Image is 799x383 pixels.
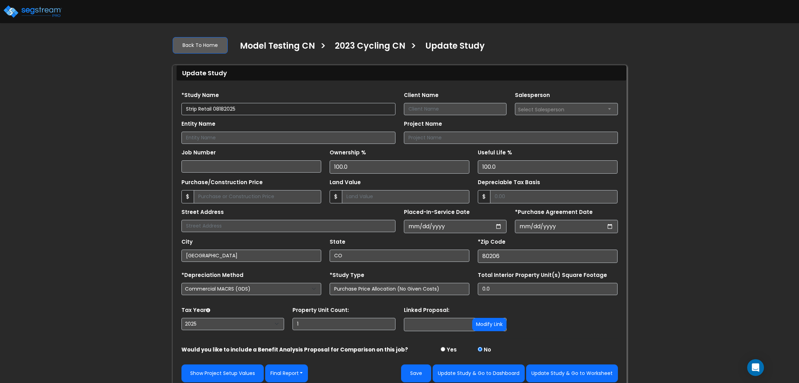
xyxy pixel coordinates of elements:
[177,65,626,81] div: Update Study
[181,91,219,99] label: *Study Name
[472,318,507,331] button: Modify Link
[181,120,215,128] label: Entity Name
[181,220,395,232] input: Street Address
[447,346,457,354] label: Yes
[330,190,342,203] span: $
[335,41,405,53] h4: 2023 Cycling CN
[3,5,62,19] img: logo_pro_r.png
[515,91,550,99] label: Salesperson
[330,149,366,157] label: Ownership %
[478,271,607,279] label: Total Interior Property Unit(s) Square Footage
[181,346,408,353] strong: Would you like to include a Benefit Analysis Proposal for Comparison on this job?
[515,208,593,216] label: *Purchase Agreement Date
[411,40,416,54] h3: >
[518,106,564,113] span: Select Salesperson
[478,250,618,263] input: Zip Code
[292,318,395,330] input: Building Count
[478,149,512,157] label: Useful Life %
[235,41,315,56] a: Model Testing CN
[526,364,618,382] button: Update Study & Go to Worksheet
[181,238,193,246] label: City
[478,190,490,203] span: $
[404,91,439,99] label: Client Name
[404,132,618,144] input: Project Name
[490,190,618,203] input: 0.00
[478,238,505,246] label: *Zip Code
[404,120,442,128] label: Project Name
[330,179,361,187] label: Land Value
[330,238,345,246] label: State
[747,359,764,376] div: Open Intercom Messenger
[433,364,525,382] button: Update Study & Go to Dashboard
[181,103,395,115] input: Study Name
[515,220,618,233] input: Purchase Date
[404,103,507,115] input: Client Name
[181,179,263,187] label: Purchase/Construction Price
[265,364,308,382] button: Final Report
[404,306,449,314] label: Linked Proposal:
[181,208,224,216] label: Street Address
[320,40,326,54] h3: >
[181,306,210,314] label: Tax Year
[181,271,243,279] label: *Depreciation Method
[478,179,540,187] label: Depreciable Tax Basis
[342,190,469,203] input: Land Value
[420,41,485,56] a: Update Study
[404,208,470,216] label: Placed-In-Service Date
[478,283,618,295] input: total square foot
[425,41,485,53] h4: Update Study
[181,190,194,203] span: $
[181,149,216,157] label: Job Number
[330,41,405,56] a: 2023 Cycling CN
[484,346,491,354] label: No
[181,364,264,382] a: Show Project Setup Values
[330,160,469,174] input: Ownership
[478,160,618,174] input: Depreciation
[401,364,431,382] button: Save
[181,132,395,144] input: Entity Name
[292,306,349,314] label: Property Unit Count:
[194,190,321,203] input: Purchase or Construction Price
[330,271,364,279] label: *Study Type
[240,41,315,53] h4: Model Testing CN
[173,37,228,54] a: Back To Home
